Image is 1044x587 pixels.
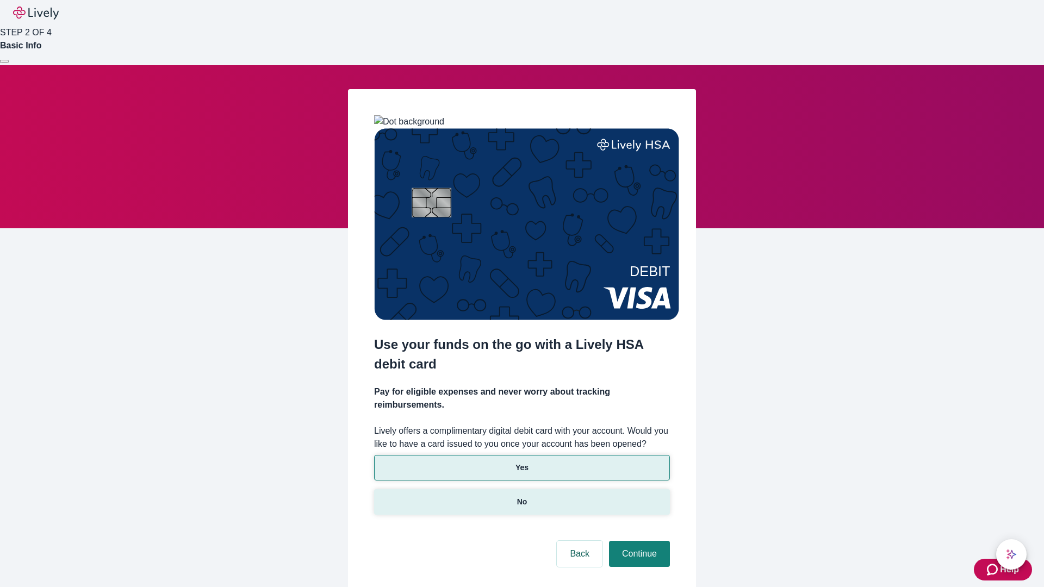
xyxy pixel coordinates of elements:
[517,496,527,508] p: No
[974,559,1032,580] button: Zendesk support iconHelp
[374,489,670,515] button: No
[13,7,59,20] img: Lively
[374,335,670,374] h2: Use your funds on the go with a Lively HSA debit card
[987,563,1000,576] svg: Zendesk support icon
[996,539,1027,570] button: chat
[374,128,679,320] img: Debit card
[374,115,444,128] img: Dot background
[1000,563,1019,576] span: Help
[374,455,670,480] button: Yes
[1006,549,1017,560] svg: Lively AI Assistant
[374,385,670,411] h4: Pay for eligible expenses and never worry about tracking reimbursements.
[515,462,529,473] p: Yes
[557,541,602,567] button: Back
[609,541,670,567] button: Continue
[374,424,670,451] label: Lively offers a complimentary digital debit card with your account. Would you like to have a card...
